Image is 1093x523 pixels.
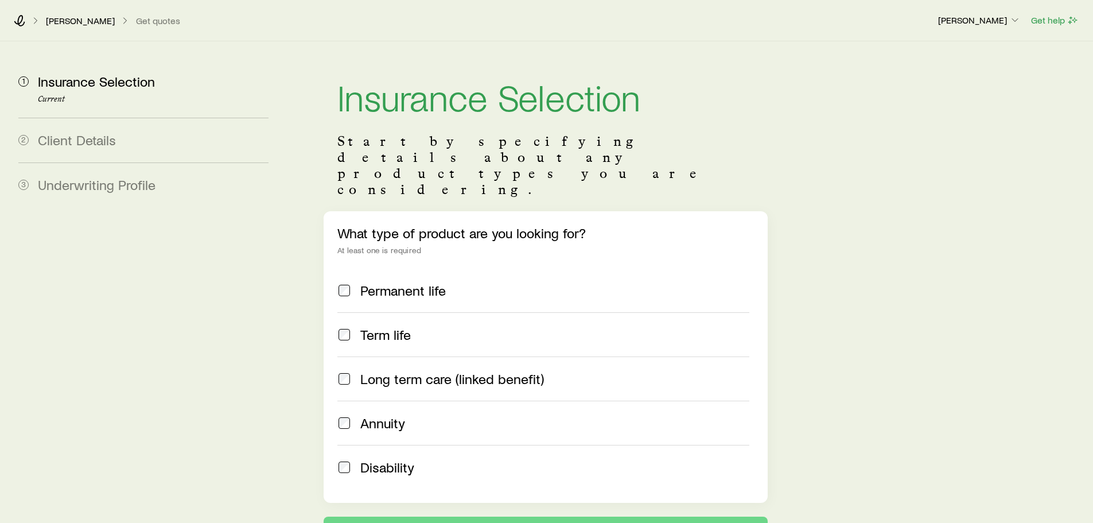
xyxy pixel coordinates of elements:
[38,95,269,104] p: Current
[46,15,115,26] p: [PERSON_NAME]
[38,131,116,148] span: Client Details
[18,135,29,145] span: 2
[337,133,753,197] p: Start by specifying details about any product types you are considering.
[18,76,29,87] span: 1
[1030,14,1079,27] button: Get help
[360,415,405,431] span: Annuity
[339,329,350,340] input: Term life
[38,176,155,193] span: Underwriting Profile
[360,327,411,343] span: Term life
[360,371,544,387] span: Long term care (linked benefit)
[135,16,181,26] button: Get quotes
[339,373,350,385] input: Long term care (linked benefit)
[18,180,29,190] span: 3
[337,246,753,255] div: At least one is required
[339,285,350,296] input: Permanent life
[38,73,155,90] span: Insurance Selection
[360,459,414,475] span: Disability
[938,14,1021,28] button: [PERSON_NAME]
[360,282,446,299] span: Permanent life
[337,225,753,241] p: What type of product are you looking for?
[337,78,753,115] h1: Insurance Selection
[339,417,350,429] input: Annuity
[938,14,1021,26] p: [PERSON_NAME]
[339,462,350,473] input: Disability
